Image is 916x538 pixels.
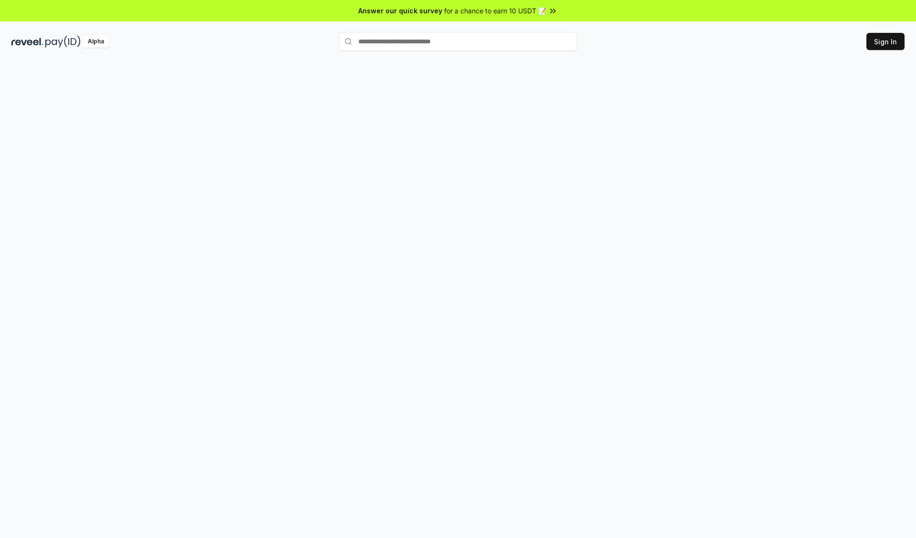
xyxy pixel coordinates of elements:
img: reveel_dark [11,36,43,48]
div: Alpha [83,36,109,48]
img: pay_id [45,36,81,48]
span: Answer our quick survey [358,6,442,16]
span: for a chance to earn 10 USDT 📝 [444,6,546,16]
button: Sign In [866,33,905,50]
